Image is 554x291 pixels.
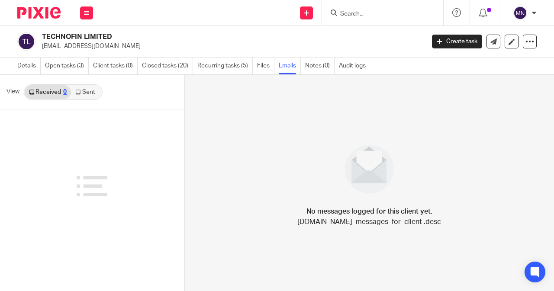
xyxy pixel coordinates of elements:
[93,58,138,74] a: Client tasks (0)
[71,85,101,99] a: Sent
[17,58,41,74] a: Details
[339,10,417,18] input: Search
[306,206,432,217] h4: No messages logged for this client yet.
[17,32,35,51] img: svg%3E
[63,89,67,95] div: 0
[142,58,193,74] a: Closed tasks (20)
[17,7,61,19] img: Pixie
[42,32,344,42] h2: TECHNOFIN LIMITED
[432,35,482,48] a: Create task
[45,58,89,74] a: Open tasks (3)
[279,58,301,74] a: Emails
[339,139,399,199] img: image
[297,217,441,227] p: [DOMAIN_NAME]_messages_for_client .desc
[42,42,419,51] p: [EMAIL_ADDRESS][DOMAIN_NAME]
[305,58,335,74] a: Notes (0)
[6,87,19,96] span: View
[257,58,274,74] a: Files
[197,58,253,74] a: Recurring tasks (5)
[25,85,71,99] a: Received0
[513,6,527,20] img: svg%3E
[339,58,370,74] a: Audit logs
